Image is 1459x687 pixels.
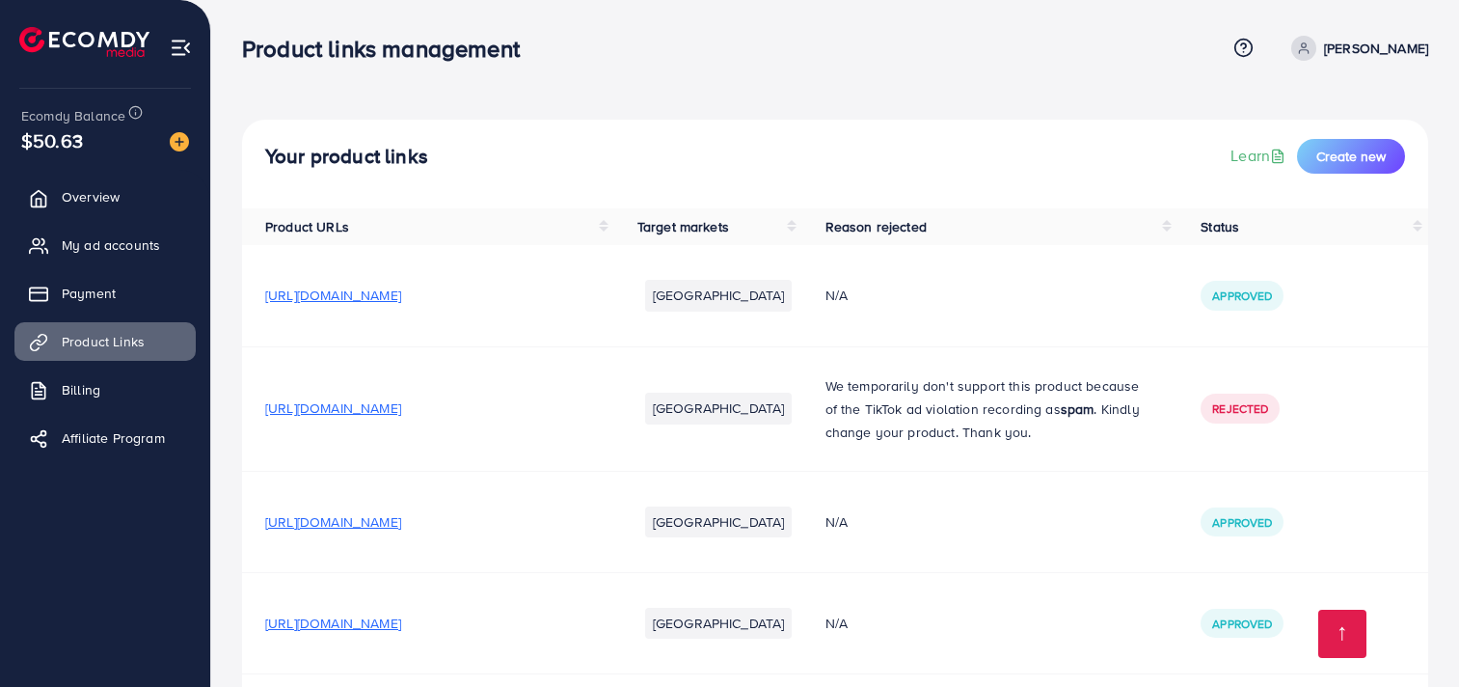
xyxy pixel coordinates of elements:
button: Create new [1297,139,1405,174]
span: $50.63 [21,126,83,154]
span: [URL][DOMAIN_NAME] [265,614,401,633]
span: N/A [825,614,848,633]
li: [GEOGRAPHIC_DATA] [645,507,793,537]
p: We temporarily don't support this product because of the TikTok ad violation recording as . Kindl... [825,374,1155,444]
span: Approved [1212,514,1272,531]
h3: Product links management [242,35,535,63]
span: Product URLs [265,217,349,236]
span: Approved [1212,616,1272,632]
a: Affiliate Program [14,419,196,457]
span: Overview [62,187,120,206]
a: Overview [14,178,196,216]
li: [GEOGRAPHIC_DATA] [645,280,793,311]
a: Product Links [14,322,196,361]
span: Reason rejected [825,217,927,236]
span: Ecomdy Balance [21,106,125,125]
span: [URL][DOMAIN_NAME] [265,286,401,305]
li: [GEOGRAPHIC_DATA] [645,608,793,639]
span: Approved [1212,288,1272,304]
span: My ad accounts [62,235,160,255]
span: [URL][DOMAIN_NAME] [265,398,401,418]
span: Rejected [1212,400,1268,417]
h4: Your product links [265,145,428,169]
span: Status [1201,217,1239,236]
span: Product Links [62,332,145,351]
img: image [170,132,189,151]
span: N/A [825,286,848,305]
a: Payment [14,274,196,313]
img: logo [19,27,149,57]
span: Billing [62,380,100,399]
p: [PERSON_NAME] [1324,37,1428,60]
a: [PERSON_NAME] [1283,36,1428,61]
span: Target markets [637,217,729,236]
span: Create new [1316,147,1386,166]
span: N/A [825,512,848,532]
a: Billing [14,371,196,409]
iframe: Chat [1377,600,1445,673]
a: Learn [1230,145,1289,167]
li: [GEOGRAPHIC_DATA] [645,393,793,424]
img: menu [170,37,192,59]
a: My ad accounts [14,226,196,264]
span: [URL][DOMAIN_NAME] [265,512,401,532]
strong: spam [1061,399,1094,419]
span: Affiliate Program [62,428,165,448]
span: Payment [62,284,116,303]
